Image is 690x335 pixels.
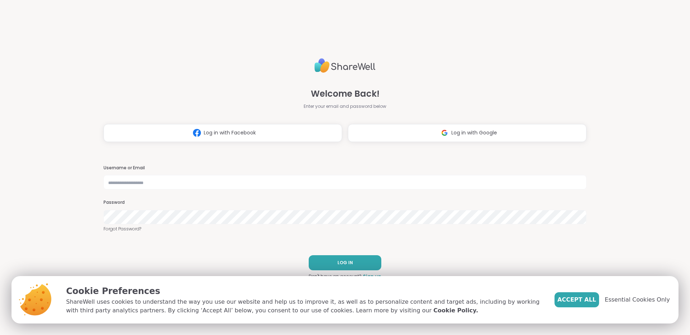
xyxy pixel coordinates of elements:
span: Don't have an account? [309,273,362,280]
button: Log in with Google [348,124,586,142]
span: Log in with Facebook [204,129,256,137]
span: LOG IN [337,260,353,266]
p: ShareWell uses cookies to understand the way you use our website and help us to improve it, as we... [66,298,543,315]
button: LOG IN [309,255,381,270]
span: Log in with Google [451,129,497,137]
h3: Password [103,199,586,206]
button: Accept All [555,292,599,307]
span: Welcome Back! [311,87,379,100]
img: ShareWell Logomark [190,126,204,139]
span: Enter your email and password below [304,103,386,110]
a: Forgot Password? [103,226,586,232]
img: ShareWell Logomark [438,126,451,139]
a: Sign up [363,273,381,280]
span: Essential Cookies Only [605,295,670,304]
p: Cookie Preferences [66,285,543,298]
img: ShareWell Logo [314,55,376,76]
a: Cookie Policy. [433,306,478,315]
span: Accept All [557,295,596,304]
button: Log in with Facebook [103,124,342,142]
h3: Username or Email [103,165,586,171]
